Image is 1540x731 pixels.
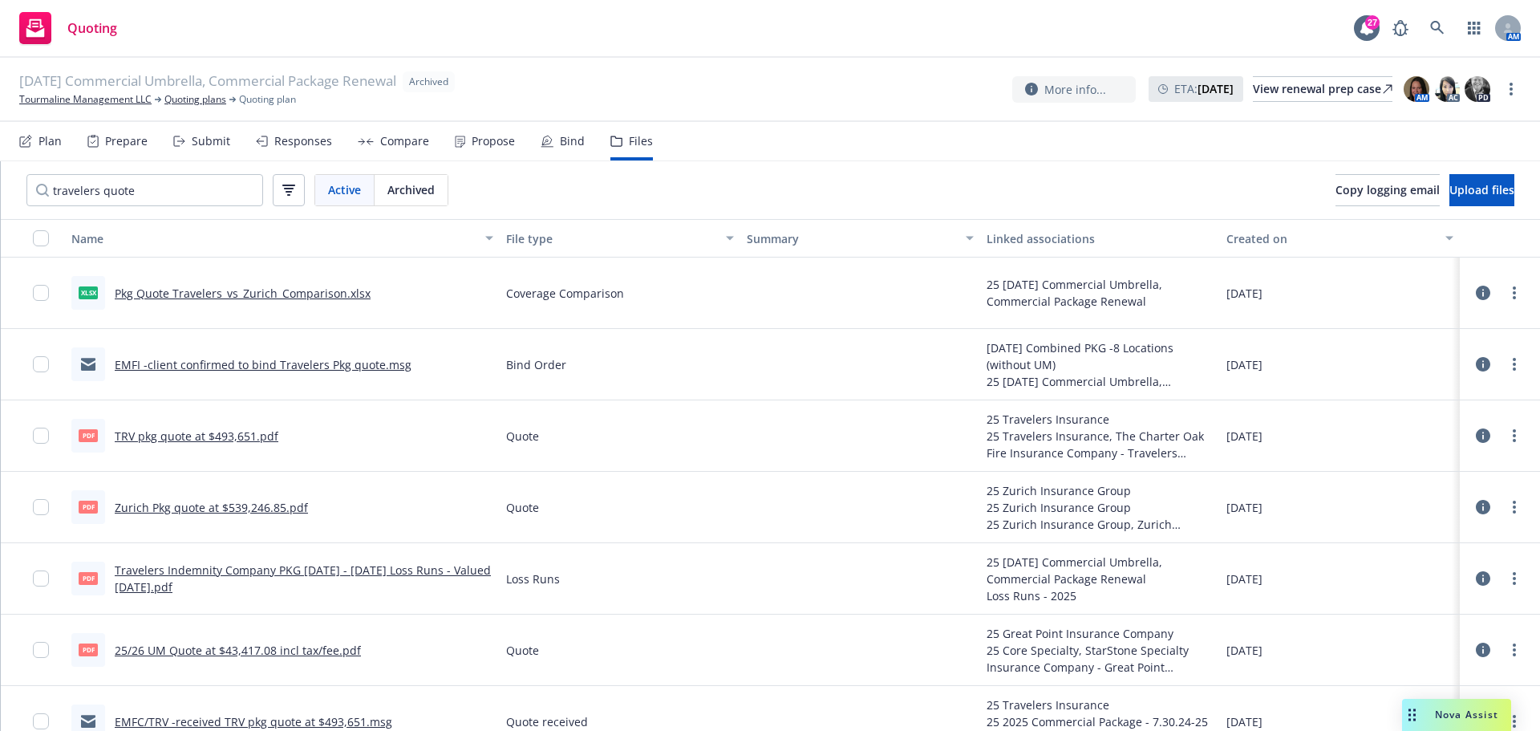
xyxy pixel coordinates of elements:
[506,356,566,373] span: Bind Order
[105,135,148,148] div: Prepare
[1458,12,1490,44] a: Switch app
[79,429,98,441] span: pdf
[980,219,1220,258] button: Linked associations
[987,499,1214,516] div: 25 Zurich Insurance Group
[387,181,435,198] span: Archived
[506,713,588,730] span: Quote received
[1220,219,1460,258] button: Created on
[506,285,624,302] span: Coverage Comparison
[19,92,152,107] a: Tourmaline Management LLC
[1226,499,1262,516] span: [DATE]
[71,230,476,247] div: Name
[1402,699,1511,731] button: Nova Assist
[1505,497,1524,517] a: more
[1404,76,1429,102] img: photo
[274,135,332,148] div: Responses
[33,230,49,246] input: Select all
[987,373,1214,390] div: 25 [DATE] Commercial Umbrella, Commercial Package Renewal
[987,516,1214,533] div: 25 Zurich Insurance Group, Zurich American Insurance Company - Zurich Insurance Group
[1226,713,1262,730] span: [DATE]
[1335,174,1440,206] button: Copy logging email
[506,642,539,659] span: Quote
[1384,12,1416,44] a: Report a Bug
[239,92,296,107] span: Quoting plan
[500,219,740,258] button: File type
[33,642,49,658] input: Toggle Row Selected
[33,571,49,587] input: Toggle Row Selected
[328,181,361,198] span: Active
[79,501,98,513] span: pdf
[1505,355,1524,374] a: more
[740,219,980,258] button: Summary
[38,135,62,148] div: Plan
[33,713,49,729] input: Toggle Row Selected
[1226,428,1262,445] span: [DATE]
[115,562,491,595] a: Travelers Indemnity Company PKG [DATE] - [DATE] Loss Runs - Valued [DATE].pdf
[79,572,98,584] span: pdf
[506,571,560,587] span: Loss Runs
[987,339,1214,373] div: [DATE] Combined PKG -8 Locations (without UM)
[1226,356,1262,373] span: [DATE]
[1012,76,1136,103] button: More info...
[1226,571,1262,587] span: [DATE]
[987,428,1214,461] div: 25 Travelers Insurance, The Charter Oak Fire Insurance Company - Travelers Insurance
[472,135,515,148] div: Propose
[115,643,361,658] a: 25/26 UM Quote at $43,417.08 incl tax/fee.pdf
[1434,76,1460,102] img: photo
[560,135,585,148] div: Bind
[1465,76,1490,102] img: photo
[1226,230,1436,247] div: Created on
[164,92,226,107] a: Quoting plans
[1449,174,1514,206] button: Upload files
[115,286,371,301] a: Pkg Quote Travelers_vs_Zurich_Comparison.xlsx
[33,356,49,372] input: Toggle Row Selected
[1505,426,1524,445] a: more
[79,286,98,298] span: xlsx
[987,482,1214,499] div: 25 Zurich Insurance Group
[1501,79,1521,99] a: more
[1044,81,1106,98] span: More info...
[192,135,230,148] div: Submit
[747,230,956,247] div: Summary
[33,428,49,444] input: Toggle Row Selected
[987,230,1214,247] div: Linked associations
[1505,283,1524,303] a: more
[987,587,1214,604] div: Loss Runs - 2025
[629,135,653,148] div: Files
[1421,12,1453,44] a: Search
[987,642,1214,676] div: 25 Core Specialty, StarStone Specialty Insurance Company - Great Point Insurance Company
[79,644,98,656] span: pdf
[33,499,49,515] input: Toggle Row Selected
[1174,80,1234,97] span: ETA :
[380,135,429,148] div: Compare
[1253,76,1392,102] a: View renewal prep case
[1435,708,1498,721] span: Nova Assist
[1365,15,1380,30] div: 27
[987,625,1214,642] div: 25 Great Point Insurance Company
[115,428,278,444] a: TRV pkg quote at $493,651.pdf
[1505,640,1524,660] a: more
[1253,77,1392,101] div: View renewal prep case
[506,230,715,247] div: File type
[1226,642,1262,659] span: [DATE]
[115,500,308,515] a: Zurich Pkg quote at $539,246.85.pdf
[506,428,539,445] span: Quote
[987,554,1214,587] div: 25 [DATE] Commercial Umbrella, Commercial Package Renewal
[1402,699,1422,731] div: Drag to move
[1198,81,1234,96] strong: [DATE]
[115,714,392,729] a: EMFC/TRV -received TRV pkg quote at $493,651.msg
[1505,569,1524,588] a: more
[33,285,49,301] input: Toggle Row Selected
[1335,182,1440,197] span: Copy logging email
[65,219,500,258] button: Name
[409,75,448,89] span: Archived
[1505,712,1524,731] a: more
[115,357,411,372] a: EMFI -client confirmed to bind Travelers Pkg quote.msg
[506,499,539,516] span: Quote
[987,276,1214,310] div: 25 [DATE] Commercial Umbrella, Commercial Package Renewal
[67,22,117,35] span: Quoting
[1226,285,1262,302] span: [DATE]
[987,411,1214,428] div: 25 Travelers Insurance
[987,696,1214,713] div: 25 Travelers Insurance
[13,6,124,51] a: Quoting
